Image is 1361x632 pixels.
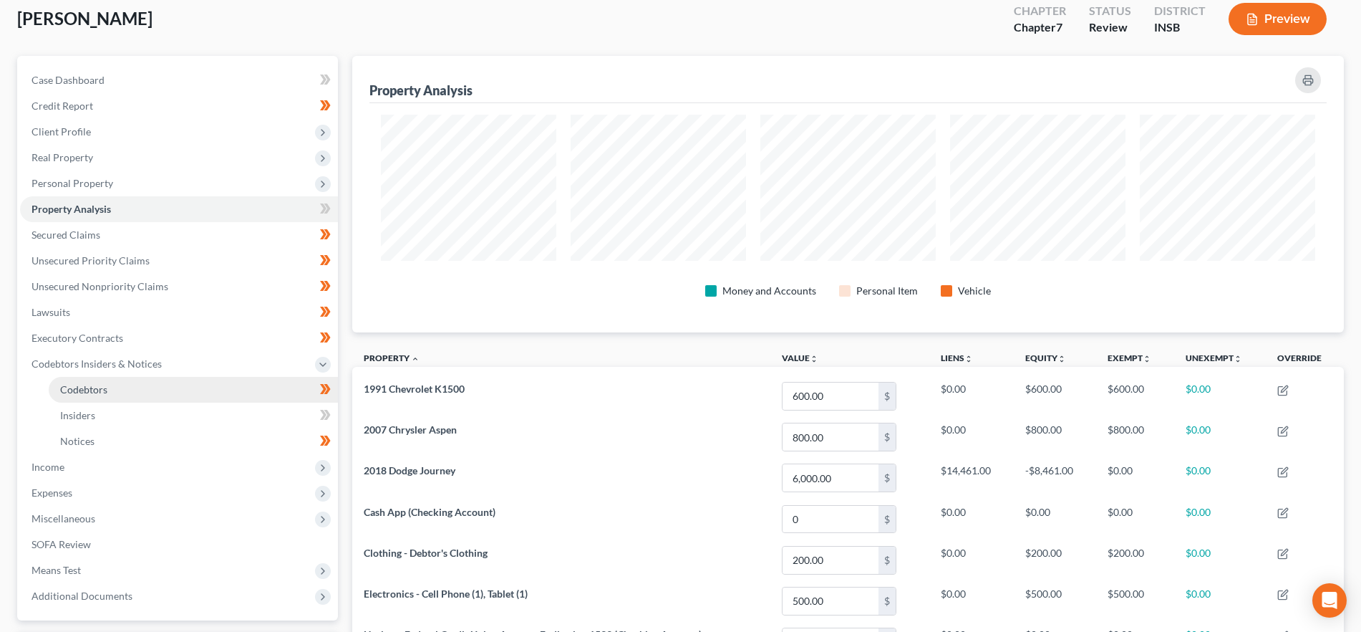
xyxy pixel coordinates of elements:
[32,280,168,292] span: Unsecured Nonpriority Claims
[364,547,488,559] span: Clothing - Debtor's Clothing
[32,100,93,112] span: Credit Report
[364,353,420,363] a: Property expand_less
[783,423,878,451] input: 0.00
[1154,3,1206,19] div: District
[369,82,473,99] div: Property Analysis
[364,588,528,600] span: Electronics - Cell Phone (1), Tablet (1)
[20,532,338,557] a: SOFA Review
[722,284,816,298] div: Money and Accounts
[958,284,991,298] div: Vehicle
[783,506,878,533] input: 0.00
[20,67,338,93] a: Case Dashboard
[783,547,878,574] input: 0.00
[1174,458,1266,499] td: $0.00
[1312,583,1347,618] div: Open Intercom Messenger
[32,512,95,525] span: Miscellaneous
[1108,353,1151,363] a: Exemptunfold_more
[20,222,338,248] a: Secured Claims
[20,93,338,119] a: Credit Report
[32,461,64,473] span: Income
[20,196,338,222] a: Property Analysis
[929,540,1014,580] td: $0.00
[1096,458,1174,499] td: $0.00
[782,353,818,363] a: Valueunfold_more
[364,464,455,477] span: 2018 Dodge Journey
[60,383,107,396] span: Codebtors
[32,487,72,499] span: Expenses
[364,383,465,395] span: 1991 Chevrolet K1500
[1014,540,1096,580] td: $200.00
[878,588,896,615] div: $
[1174,499,1266,540] td: $0.00
[32,125,91,138] span: Client Profile
[1057,355,1066,363] i: unfold_more
[1014,19,1066,36] div: Chapter
[364,423,457,436] span: 2007 Chrysler Aspen
[1089,19,1131,36] div: Review
[941,353,973,363] a: Liensunfold_more
[929,375,1014,416] td: $0.00
[32,332,123,344] span: Executory Contracts
[878,547,896,574] div: $
[1266,344,1344,376] th: Override
[1014,580,1096,621] td: $500.00
[1186,353,1242,363] a: Unexemptunfold_more
[32,177,113,189] span: Personal Property
[929,417,1014,458] td: $0.00
[1014,375,1096,416] td: $600.00
[878,464,896,492] div: $
[32,564,81,576] span: Means Test
[32,151,93,163] span: Real Property
[32,306,70,318] span: Lawsuits
[1056,20,1062,34] span: 7
[929,580,1014,621] td: $0.00
[1096,375,1174,416] td: $600.00
[32,203,111,215] span: Property Analysis
[32,358,162,370] span: Codebtors Insiders & Notices
[1096,417,1174,458] td: $800.00
[32,74,105,86] span: Case Dashboard
[1014,458,1096,499] td: -$8,461.00
[1154,19,1206,36] div: INSB
[856,284,918,298] div: Personal Item
[20,274,338,300] a: Unsecured Nonpriority Claims
[32,590,132,602] span: Additional Documents
[878,506,896,533] div: $
[20,300,338,325] a: Lawsuits
[783,383,878,410] input: 0.00
[32,254,150,267] span: Unsecured Priority Claims
[1174,417,1266,458] td: $0.00
[1096,499,1174,540] td: $0.00
[20,248,338,274] a: Unsecured Priority Claims
[1174,580,1266,621] td: $0.00
[1234,355,1242,363] i: unfold_more
[878,383,896,410] div: $
[929,499,1014,540] td: $0.00
[60,409,95,421] span: Insiders
[60,435,95,447] span: Notices
[1096,540,1174,580] td: $200.00
[1143,355,1151,363] i: unfold_more
[878,423,896,451] div: $
[1014,3,1066,19] div: Chapter
[1229,3,1327,35] button: Preview
[364,506,495,518] span: Cash App (Checking Account)
[1096,580,1174,621] td: $500.00
[32,229,100,241] span: Secured Claims
[783,588,878,615] input: 0.00
[20,325,338,351] a: Executory Contracts
[1174,375,1266,416] td: $0.00
[1014,499,1096,540] td: $0.00
[49,428,338,454] a: Notices
[1025,353,1066,363] a: Equityunfold_more
[17,8,152,29] span: [PERSON_NAME]
[49,403,338,428] a: Insiders
[964,355,973,363] i: unfold_more
[810,355,818,363] i: unfold_more
[1014,417,1096,458] td: $800.00
[1089,3,1131,19] div: Status
[783,464,878,492] input: 0.00
[49,377,338,403] a: Codebtors
[411,355,420,363] i: expand_less
[1174,540,1266,580] td: $0.00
